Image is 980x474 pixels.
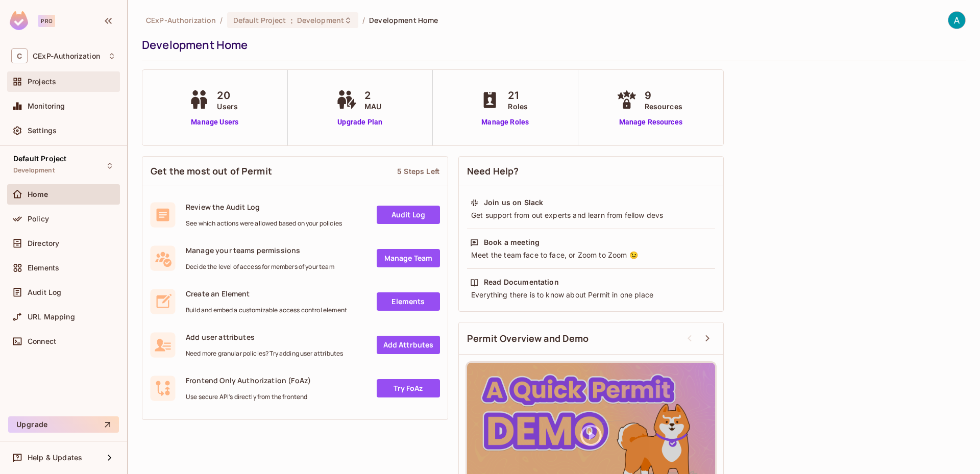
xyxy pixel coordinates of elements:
[508,101,528,112] span: Roles
[233,15,286,25] span: Default Project
[186,245,334,255] span: Manage your teams permissions
[38,15,55,27] div: Pro
[217,101,238,112] span: Users
[467,165,519,178] span: Need Help?
[484,237,540,247] div: Book a meeting
[28,264,59,272] span: Elements
[28,102,65,110] span: Monitoring
[28,215,49,223] span: Policy
[10,11,28,30] img: SReyMgAAAABJRU5ErkJggg==
[645,88,682,103] span: 9
[186,332,343,342] span: Add user attributes
[377,292,440,311] a: Elements
[28,313,75,321] span: URL Mapping
[186,117,243,128] a: Manage Users
[186,376,311,385] span: Frontend Only Authorization (FoAz)
[186,393,311,401] span: Use secure API's directly from the frontend
[477,117,533,128] a: Manage Roles
[28,78,56,86] span: Projects
[614,117,688,128] a: Manage Resources
[13,166,55,174] span: Development
[186,289,347,298] span: Create an Element
[28,239,59,247] span: Directory
[397,166,439,176] div: 5 Steps Left
[151,165,272,178] span: Get the most out of Permit
[186,263,334,271] span: Decide the level of access for members of your team
[470,210,712,220] div: Get support from out experts and learn from fellow devs
[11,48,28,63] span: C
[377,206,440,224] a: Audit Log
[33,52,100,60] span: Workspace: CExP-Authorization
[290,16,293,24] span: :
[297,15,344,25] span: Development
[362,15,365,25] li: /
[948,12,965,29] img: Authorization CExP
[364,101,381,112] span: MAU
[146,15,216,25] span: the active workspace
[28,288,61,296] span: Audit Log
[28,190,48,198] span: Home
[645,101,682,112] span: Resources
[217,88,238,103] span: 20
[220,15,223,25] li: /
[186,306,347,314] span: Build and embed a customizable access control element
[364,88,381,103] span: 2
[186,350,343,358] span: Need more granular policies? Try adding user attributes
[28,127,57,135] span: Settings
[484,277,559,287] div: Read Documentation
[8,416,119,433] button: Upgrade
[377,379,440,397] a: Try FoAz
[467,332,589,345] span: Permit Overview and Demo
[13,155,66,163] span: Default Project
[470,290,712,300] div: Everything there is to know about Permit in one place
[508,88,528,103] span: 21
[470,250,712,260] div: Meet the team face to face, or Zoom to Zoom 😉
[28,454,82,462] span: Help & Updates
[186,219,342,228] span: See which actions were allowed based on your policies
[142,37,961,53] div: Development Home
[484,197,543,208] div: Join us on Slack
[28,337,56,345] span: Connect
[377,249,440,267] a: Manage Team
[369,15,438,25] span: Development Home
[334,117,386,128] a: Upgrade Plan
[377,336,440,354] a: Add Attrbutes
[186,202,342,212] span: Review the Audit Log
